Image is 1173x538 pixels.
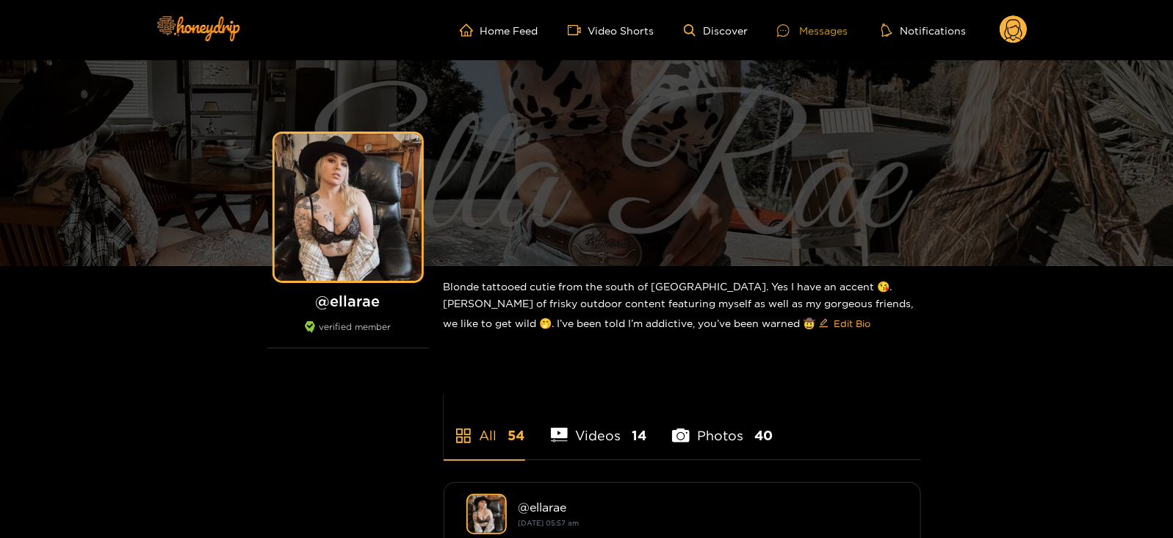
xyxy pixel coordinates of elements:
[444,393,525,459] li: All
[632,426,646,445] span: 14
[672,393,773,459] li: Photos
[777,22,848,39] div: Messages
[460,24,538,37] a: Home Feed
[267,321,429,348] div: verified member
[460,24,480,37] span: home
[444,266,921,347] div: Blonde tattooed cutie from the south of [GEOGRAPHIC_DATA]. Yes I have an accent 😘. [PERSON_NAME] ...
[519,501,898,514] div: @ ellarae
[684,24,748,37] a: Discover
[568,24,588,37] span: video-camera
[816,312,874,335] button: editEdit Bio
[455,427,472,445] span: appstore
[568,24,654,37] a: Video Shorts
[754,426,773,445] span: 40
[519,519,580,527] small: [DATE] 05:57 am
[466,494,507,534] img: ellarae
[551,393,647,459] li: Videos
[877,23,970,37] button: Notifications
[267,292,429,310] h1: @ ellarae
[819,318,829,329] span: edit
[834,316,871,331] span: Edit Bio
[508,426,525,445] span: 54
